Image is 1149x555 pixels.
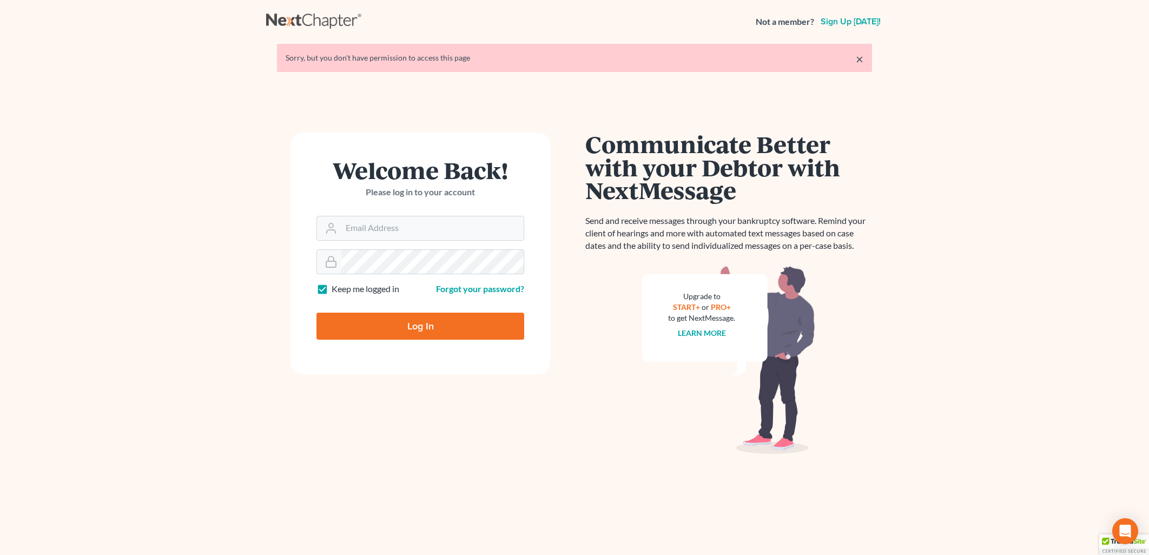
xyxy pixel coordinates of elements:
[702,302,709,312] span: or
[316,313,524,340] input: Log In
[668,291,735,302] div: Upgrade to
[673,302,700,312] a: START+
[332,283,399,295] label: Keep me logged in
[585,133,872,202] h1: Communicate Better with your Debtor with NextMessage
[818,17,883,26] a: Sign up [DATE]!
[642,265,815,454] img: nextmessage_bg-59042aed3d76b12b5cd301f8e5b87938c9018125f34e5fa2b7a6b67550977c72.svg
[678,328,726,338] a: Learn more
[711,302,731,312] a: PRO+
[286,52,863,63] div: Sorry, but you don't have permission to access this page
[1099,534,1149,555] div: TrustedSite Certified
[756,16,814,28] strong: Not a member?
[585,215,872,252] p: Send and receive messages through your bankruptcy software. Remind your client of hearings and mo...
[316,186,524,199] p: Please log in to your account
[316,158,524,182] h1: Welcome Back!
[436,283,524,294] a: Forgot your password?
[341,216,524,240] input: Email Address
[856,52,863,65] a: ×
[1112,518,1138,544] div: Open Intercom Messenger
[668,313,735,323] div: to get NextMessage.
